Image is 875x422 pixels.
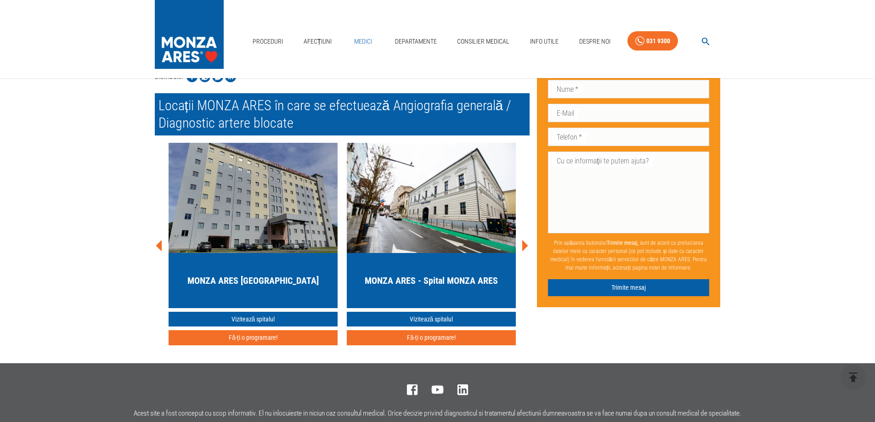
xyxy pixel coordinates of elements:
a: Medici [349,32,378,51]
button: Fă-ți o programare! [169,330,338,345]
a: MONZA ARES [GEOGRAPHIC_DATA] [169,143,338,308]
a: Afecțiuni [300,32,336,51]
b: Trimite mesaj [607,240,638,246]
h5: MONZA ARES - Spital MONZA ARES [365,274,498,287]
a: Proceduri [249,32,287,51]
a: Vizitează spitalul [169,312,338,327]
button: Trimite mesaj [548,279,710,296]
a: Vizitează spitalul [347,312,516,327]
a: 031 9300 [627,31,678,51]
h5: MONZA ARES [GEOGRAPHIC_DATA] [187,274,319,287]
a: Consilier Medical [453,32,513,51]
button: delete [841,365,866,390]
a: Despre Noi [576,32,614,51]
a: Departamente [391,32,440,51]
img: MONZA ARES Bucuresti [169,143,338,253]
p: Prin apăsarea butonului , sunt de acord cu prelucrarea datelor mele cu caracter personal (ce pot ... [548,235,710,276]
button: Fă-ți o programare! [347,330,516,345]
div: 031 9300 [646,35,670,47]
img: MONZA ARES Cluj-Napoca [347,143,516,253]
h2: Locații MONZA ARES în care se efectuează Angiografia generală / Diagnostic artere blocate [155,93,530,135]
a: Info Utile [526,32,562,51]
a: MONZA ARES - Spital MONZA ARES [347,143,516,308]
p: Acest site a fost conceput cu scop informativ. El nu inlocuieste in niciun caz consultul medical.... [134,410,741,417]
